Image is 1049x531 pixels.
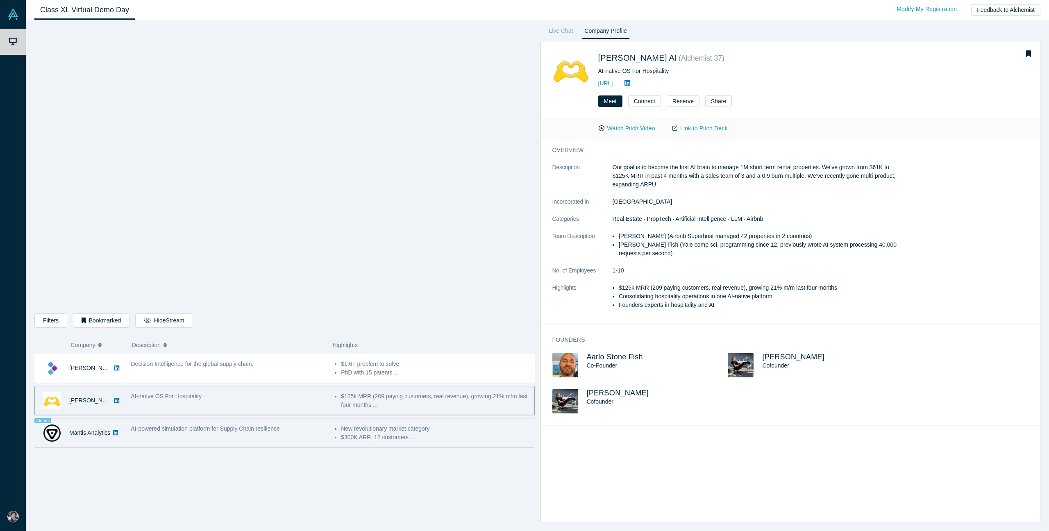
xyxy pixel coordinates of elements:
span: Company [71,336,95,354]
li: PhD with 15 patents ... [341,368,530,377]
button: Bookmark [1023,48,1034,60]
span: Cofounder [762,362,789,369]
a: Link to Pitch Deck [664,121,736,136]
iframe: Alchemist Class XL Demo Day: Vault [35,27,534,307]
button: Feedback to Alchemist [971,4,1040,16]
li: New revolutionary market category [341,424,530,433]
p: Our goal is to become the first AI brain to manage 1M short term rental properties. We've grown f... [613,163,904,189]
dt: Team Description [552,232,613,266]
a: Company Profile [581,26,629,39]
a: [PERSON_NAME] AI [69,397,123,404]
li: $125k MRR (209 paying customers, real revenue), growing 21% m/m last four months ... [341,392,530,409]
a: Modify My Registration [888,2,965,16]
a: Mantis Analytics [69,429,110,436]
li: $1.6T problem to solve [341,360,530,368]
a: Live Chat [546,26,576,39]
span: Description [132,336,161,354]
span: Highlights [333,342,358,348]
img: Besty AI's Logo [552,51,590,88]
span: AI-native OS For Hospitality [131,393,202,399]
dt: Categories [552,215,613,232]
a: [PERSON_NAME] [69,365,116,371]
div: AI-native OS For Hospitality [598,67,872,75]
img: Ramanan Raghavendran's Account [7,511,19,522]
img: Alchemist Vault Logo [7,9,19,20]
img: Sam Dundas's Profile Image [552,389,578,413]
button: Share [705,95,732,107]
img: Besty AI's Logo [43,392,61,409]
h3: overview [552,146,892,154]
img: Aarlo Stone Fish's Profile Image [552,353,578,377]
button: Description [132,336,324,354]
a: Class XL Virtual Demo Day [34,0,135,20]
small: ( Alchemist 37 ) [679,54,724,62]
button: Filters [34,313,67,328]
span: Cofounder [587,398,613,405]
li: [PERSON_NAME] Fish (Yale comp sci, programming since 12, previously wrote AI system processing 40... [619,241,904,258]
a: Aarlo Stone Fish [587,353,643,361]
dt: Description [552,163,613,197]
span: Co-Founder [587,362,618,369]
h3: Founders [552,336,892,344]
a: [PERSON_NAME] AI [598,53,677,62]
img: Mantis Analytics's Logo [43,424,61,442]
dt: Highlights [552,284,613,318]
button: HideStream [135,313,193,328]
button: Bookmarked [73,313,129,328]
a: [PERSON_NAME] [762,353,824,361]
dt: No. of Employees [552,266,613,284]
li: [PERSON_NAME] (Airbnb Superhost managed 42 properties in 2 countries) [619,232,904,241]
button: Meet [598,95,622,107]
span: Alumni [34,418,51,423]
span: Decision Intelligence for the global supply chain. [131,361,254,367]
span: AI-powered simulation platform for Supply Chain resilience [131,425,280,432]
button: Company [71,336,124,354]
li: Founders experts in hospitality and AI [619,301,904,309]
img: Kimaru AI's Logo [43,360,61,377]
li: $300K ARR, 12 customers ... [341,433,530,442]
dd: [GEOGRAPHIC_DATA] [613,197,904,206]
a: [PERSON_NAME] [587,389,649,397]
span: Real Estate · PropTech · Artificial Intelligence · LLM · Airbnb [613,216,763,222]
img: Sam Dundas's Profile Image [728,353,754,377]
dt: Incorporated in [552,197,613,215]
li: $125k MRR (209 paying customers, real revenue), growing 21% m/m last four months [619,284,904,292]
button: Reserve [667,95,699,107]
a: [URL] [598,80,613,86]
li: Consolidating hospitality operations in one AI-native platform [619,292,904,301]
button: Watch Pitch Video [590,121,664,136]
button: Connect [628,95,661,107]
dd: 1-10 [613,266,904,275]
